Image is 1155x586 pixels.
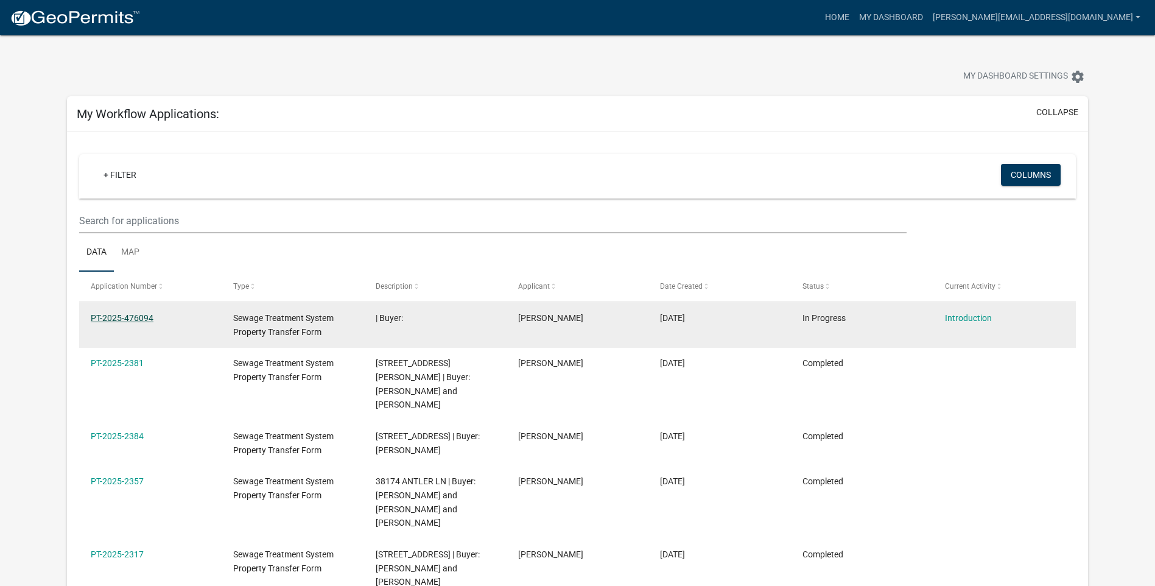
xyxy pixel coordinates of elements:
span: Type [233,282,249,291]
datatable-header-cell: Type [222,272,364,301]
span: Sewage Treatment System Property Transfer Form [233,431,334,455]
input: Search for applications [79,208,907,233]
span: 1110 WILLIAMS AVE | Buyer: Kenneth R Heidorn and Susan L Heidorn [376,358,470,409]
span: Completed [802,358,843,368]
datatable-header-cell: Description [364,272,507,301]
a: My Dashboard [854,6,928,29]
span: 09/04/2025 [660,476,685,486]
span: In Progress [802,313,846,323]
a: Map [114,233,147,272]
button: collapse [1036,106,1078,119]
a: PT-2025-2357 [91,476,144,486]
span: Melissa Davis [518,431,583,441]
span: Current Activity [945,282,995,291]
span: Melissa Davis [518,549,583,559]
datatable-header-cell: Application Number [79,272,222,301]
datatable-header-cell: Current Activity [933,272,1076,301]
span: 38174 ANTLER LN | Buyer: Marlene C. Stuhaug and Tanya N. Stuhaug and Shawn A. Stuhaug [376,476,476,528]
a: Data [79,233,114,272]
span: Date Created [660,282,703,291]
a: Introduction [945,313,992,323]
span: 09/08/2025 [660,431,685,441]
span: Completed [802,549,843,559]
span: Applicant [518,282,550,291]
span: 09/09/2025 [660,313,685,323]
h5: My Workflow Applications: [77,107,219,121]
button: My Dashboard Settingssettings [953,65,1095,88]
datatable-header-cell: Applicant [506,272,648,301]
a: PT-2025-476094 [91,313,153,323]
span: Completed [802,431,843,441]
span: 09/03/2025 [660,549,685,559]
span: Sewage Treatment System Property Transfer Form [233,358,334,382]
a: [PERSON_NAME][EMAIL_ADDRESS][DOMAIN_NAME] [928,6,1145,29]
span: 40147 CLITHERALL LAKE RD N | Buyer: Tor J. Anderson [376,431,480,455]
a: PT-2025-2317 [91,549,144,559]
span: Melissa Davis [518,358,583,368]
datatable-header-cell: Date Created [648,272,791,301]
span: 09/09/2025 [660,358,685,368]
span: My Dashboard Settings [963,69,1068,84]
a: PT-2025-2384 [91,431,144,441]
span: Status [802,282,824,291]
a: + Filter [94,164,146,186]
span: Sewage Treatment System Property Transfer Form [233,313,334,337]
span: | Buyer: [376,313,403,323]
span: Description [376,282,413,291]
span: Application Number [91,282,157,291]
a: Home [820,6,854,29]
span: Sewage Treatment System Property Transfer Form [233,476,334,500]
a: PT-2025-2381 [91,358,144,368]
datatable-header-cell: Status [791,272,933,301]
span: Sewage Treatment System Property Transfer Form [233,549,334,573]
span: Completed [802,476,843,486]
span: Melissa Davis [518,476,583,486]
span: Melissa Davis [518,313,583,323]
button: Columns [1001,164,1061,186]
i: settings [1070,69,1085,84]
